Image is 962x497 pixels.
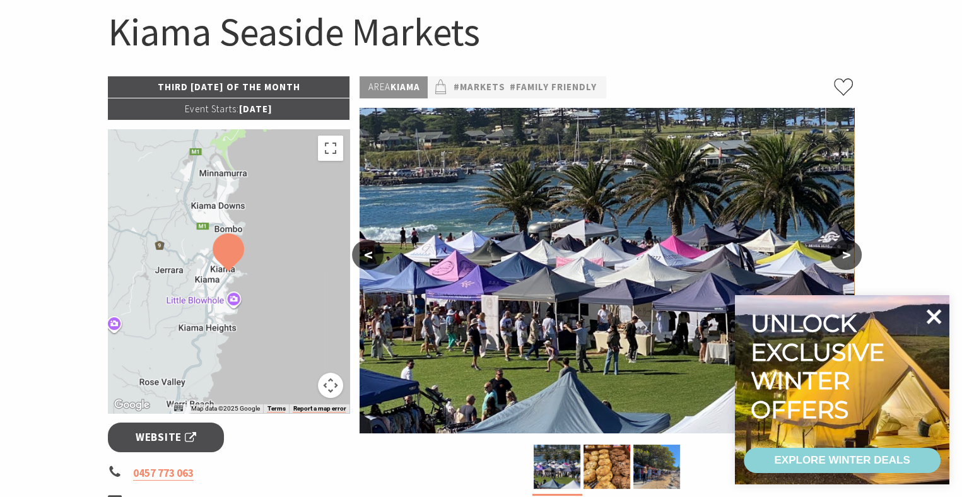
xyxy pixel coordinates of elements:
a: 0457 773 063 [133,466,194,481]
p: Third [DATE] of the Month [108,76,350,98]
div: EXPLORE WINTER DEALS [774,448,910,473]
a: Website [108,423,225,452]
span: Map data ©2025 Google [191,405,259,412]
img: Google [111,397,153,413]
button: Map camera controls [318,373,343,398]
button: Keyboard shortcuts [174,404,183,413]
img: Kiama Seaside Market [534,445,580,489]
a: EXPLORE WINTER DEALS [744,448,941,473]
img: Kiama Seaside Market [360,108,854,433]
a: Report a map error [293,405,346,412]
img: market photo [633,445,680,489]
img: Market ptoduce [584,445,630,489]
p: [DATE] [108,98,350,120]
h1: Kiama Seaside Markets [108,6,855,57]
a: #Markets [453,79,505,95]
span: Website [136,429,196,446]
button: < [352,240,384,270]
button: Toggle fullscreen view [318,136,343,161]
a: Terms (opens in new tab) [267,405,285,412]
span: Event Starts: [185,103,239,115]
button: > [830,240,862,270]
span: Area [368,81,390,93]
div: Unlock exclusive winter offers [751,309,890,424]
p: Kiama [360,76,428,98]
a: #Family Friendly [509,79,596,95]
a: Open this area in Google Maps (opens a new window) [111,397,153,413]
